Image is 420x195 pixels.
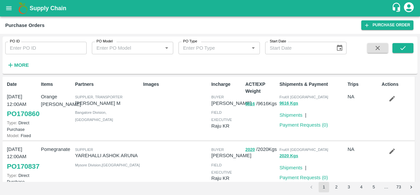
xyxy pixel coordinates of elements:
[280,165,303,170] a: Shipments
[347,93,379,100] p: NA
[280,152,298,160] button: 2020 Kgs
[406,182,416,192] button: Go to next page
[7,120,17,125] span: Type:
[305,182,417,192] nav: pagination navigation
[30,5,66,12] b: Supply Chain
[381,184,391,190] div: …
[30,4,391,13] a: Supply Chain
[303,109,306,119] div: |
[280,95,328,99] span: FruitX [GEOGRAPHIC_DATA]
[7,120,38,132] p: Direct Purchase
[75,152,141,159] p: YAREHALLI ASHOK ARUNA
[245,146,277,153] p: / 2020 Kgs
[5,42,87,54] input: Enter PO ID
[75,95,123,99] span: Supplier, Transporter
[75,148,93,152] span: Supplier
[5,21,45,30] div: Purchase Orders
[7,173,17,178] span: Type:
[7,93,38,108] p: [DATE] 12:00AM
[393,182,404,192] button: Go to page 73
[41,81,73,88] p: Items
[211,122,243,130] p: Raju KR
[10,39,20,44] label: PO ID
[245,100,277,108] p: / 9616 Kgs
[1,1,16,16] button: open drawer
[7,146,38,160] p: [DATE] 12:00AM
[403,1,415,15] div: account of current user
[75,163,140,167] span: Mysore Division , [GEOGRAPHIC_DATA]
[280,81,345,88] p: Shipments & Payment
[180,44,239,52] input: Enter PO Type
[265,42,331,54] input: Start Date
[331,182,342,192] button: Go to page 2
[245,146,255,154] button: 2020
[96,39,113,44] label: PO Model
[7,81,38,88] p: Date
[94,44,152,52] input: Enter PO Model
[356,182,367,192] button: Go to page 4
[211,81,243,88] p: Incharge
[7,108,39,120] a: PO170860
[303,161,306,171] div: |
[280,148,328,152] span: FruitX [GEOGRAPHIC_DATA]
[7,133,19,138] span: Model:
[347,146,379,153] p: NA
[368,182,379,192] button: Go to page 5
[245,81,277,95] p: ACT/EXP Weight
[41,146,73,153] p: Pomegranate
[211,110,232,122] span: field executive
[211,152,251,159] p: [PERSON_NAME]
[280,100,298,107] button: 9616 Kgs
[280,112,303,118] a: Shipments
[16,2,30,15] img: logo
[333,42,346,54] button: Choose date
[75,81,141,88] p: Partners
[245,100,255,108] button: 9616
[361,20,413,30] a: Purchase Order
[249,44,258,52] button: Open
[7,172,38,185] p: Direct Purchase
[183,39,197,44] label: PO Type
[162,44,171,52] button: Open
[75,110,113,122] span: Bangalore Division , [GEOGRAPHIC_DATA]
[211,163,232,174] span: field executive
[319,182,329,192] button: page 1
[211,100,251,107] p: [PERSON_NAME]
[14,62,29,68] strong: More
[280,175,328,180] a: Payment Requests (0)
[7,160,39,172] a: PO170837
[211,148,224,152] span: buyer
[347,81,379,88] p: Trips
[391,2,403,14] div: customer-support
[344,182,354,192] button: Go to page 3
[143,81,209,88] p: Images
[382,81,413,88] p: Actions
[270,39,286,44] label: Start Date
[5,60,31,71] button: More
[280,122,328,128] a: Payment Requests (0)
[75,100,141,107] p: [PERSON_NAME] M
[211,95,224,99] span: buyer
[211,175,243,182] p: Raju KR
[7,133,38,139] p: Fixed
[41,93,73,108] p: Orange [PERSON_NAME]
